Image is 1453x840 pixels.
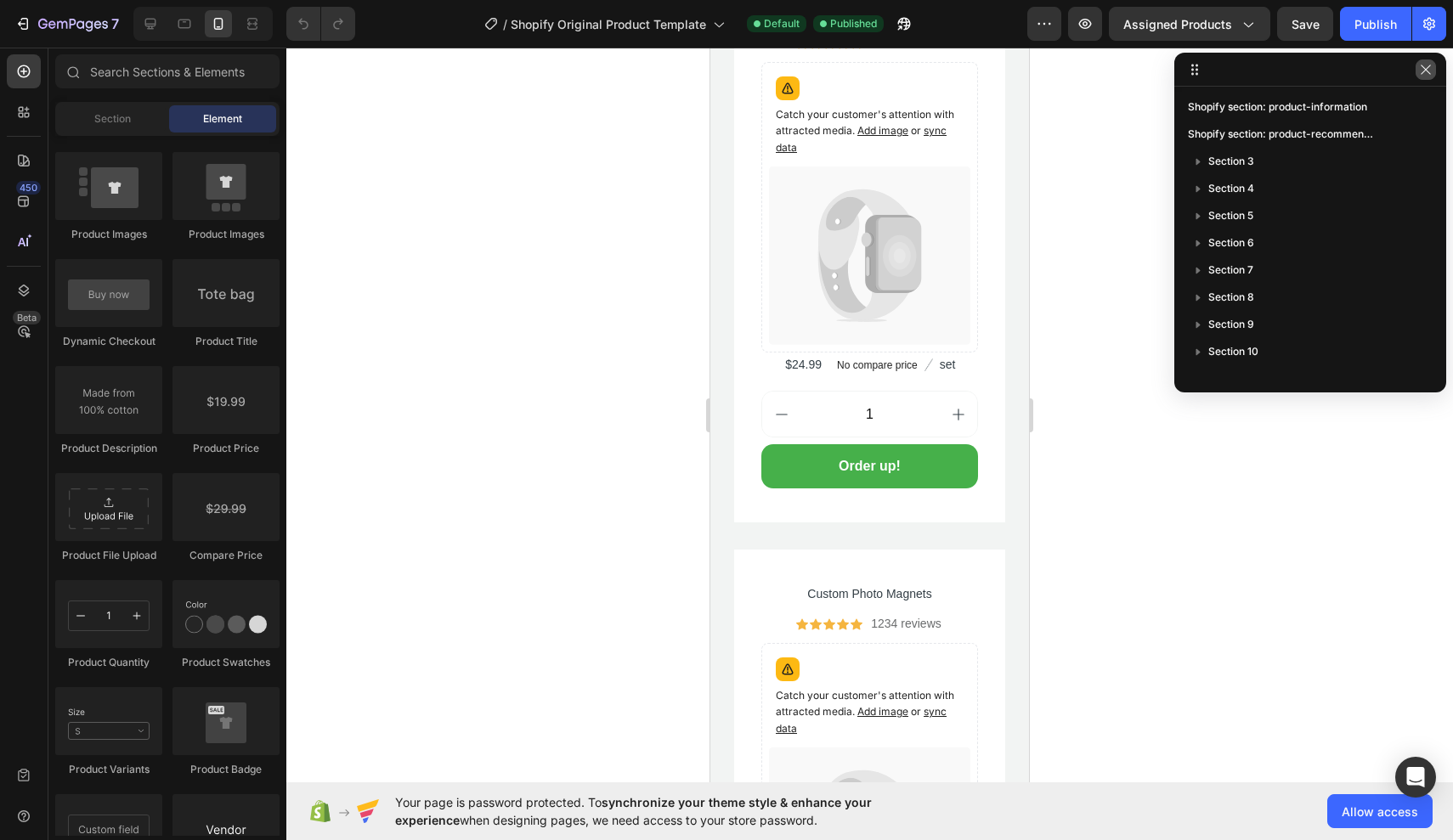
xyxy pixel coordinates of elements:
[55,655,162,670] div: Product Quantity
[1395,757,1436,798] div: Open Intercom Messenger
[503,15,507,33] span: /
[1208,180,1254,197] span: Section 4
[1342,803,1418,820] span: Allow access
[1208,153,1254,170] span: Section 3
[1123,15,1232,33] span: Assigned Products
[13,311,41,324] div: Beta
[1208,289,1254,306] span: Section 8
[55,548,162,563] div: Product File Upload
[1188,126,1375,143] span: Shopify section: product-recommendations
[16,181,41,194] div: 450
[55,441,162,456] div: Product Description
[1208,207,1253,224] span: Section 5
[511,15,706,33] span: Shopify Original Product Template
[1292,17,1320,31] span: Save
[1327,794,1433,828] button: Allow access
[710,48,1029,782] iframe: Design area
[1208,234,1254,251] span: Section 6
[7,7,127,41] button: 7
[1208,316,1254,333] span: Section 9
[94,111,131,127] span: Section
[203,111,242,127] span: Element
[172,548,280,563] div: Compare Price
[55,762,162,777] div: Product Variants
[1208,370,1256,387] span: Section 11
[1340,7,1411,41] button: Publish
[1354,15,1397,33] div: Publish
[55,334,162,349] div: Dynamic Checkout
[1208,343,1258,360] span: Section 10
[1188,99,1367,116] span: Shopify section: product-information
[111,14,119,34] p: 7
[172,227,280,242] div: Product Images
[830,16,877,31] span: Published
[286,7,355,41] div: Undo/Redo
[1277,7,1333,41] button: Save
[1208,262,1253,279] span: Section 7
[395,795,872,827] span: synchronize your theme style & enhance your experience
[172,762,280,777] div: Product Badge
[1109,7,1270,41] button: Assigned Products
[172,441,280,456] div: Product Price
[172,334,280,349] div: Product Title
[395,793,938,829] span: Your page is password protected. To when designing pages, we need access to your store password.
[764,16,800,31] span: Default
[55,227,162,242] div: Product Images
[172,655,280,670] div: Product Swatches
[55,54,280,88] input: Search Sections & Elements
